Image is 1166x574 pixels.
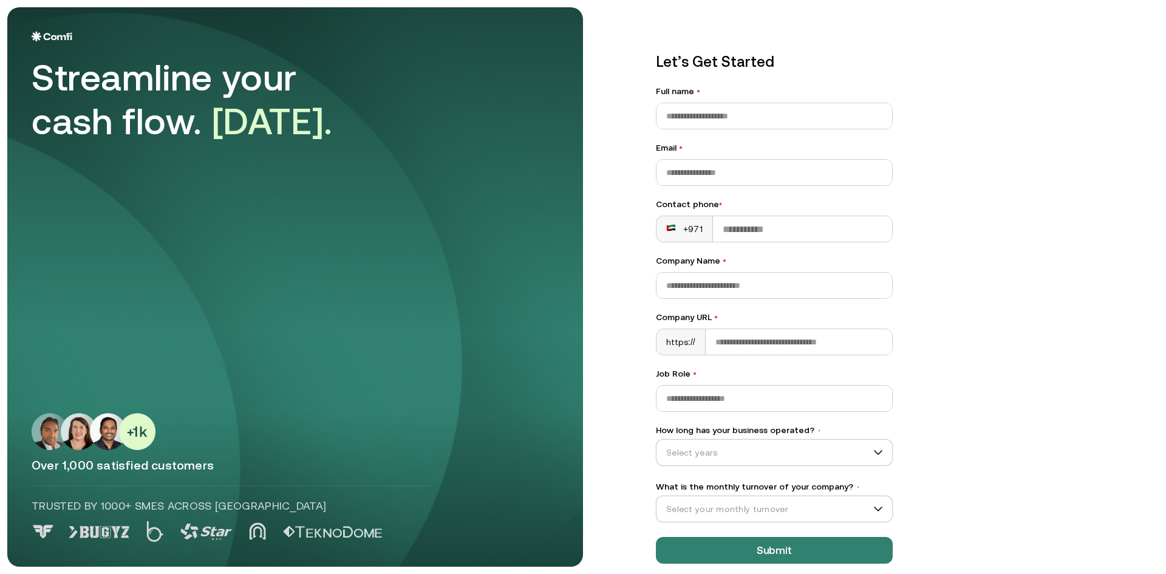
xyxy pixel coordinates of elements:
[283,526,382,538] img: Logo 5
[249,522,266,540] img: Logo 4
[656,255,893,267] label: Company Name
[32,32,72,41] img: Logo
[32,457,559,473] p: Over 1,000 satisfied customers
[32,525,55,539] img: Logo 0
[693,369,697,378] span: •
[714,312,718,322] span: •
[656,424,893,437] label: How long has your business operated?
[146,521,163,542] img: Logo 2
[656,367,893,380] label: Job Role
[32,498,432,514] p: Trusted by 1000+ SMEs across [GEOGRAPHIC_DATA]
[719,199,722,209] span: •
[679,143,683,152] span: •
[656,198,893,211] div: Contact phone
[666,223,703,235] div: +971
[856,483,861,491] span: •
[656,480,893,493] label: What is the monthly turnover of your company?
[212,100,333,142] span: [DATE].
[656,537,893,564] button: Submit
[32,56,372,143] div: Streamline your cash flow.
[656,329,706,355] div: https://
[180,524,232,540] img: Logo 3
[697,86,700,96] span: •
[817,426,822,435] span: •
[69,526,129,538] img: Logo 1
[656,142,893,154] label: Email
[656,85,893,98] label: Full name
[656,51,893,73] p: Let’s Get Started
[723,256,726,265] span: •
[656,311,893,324] label: Company URL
